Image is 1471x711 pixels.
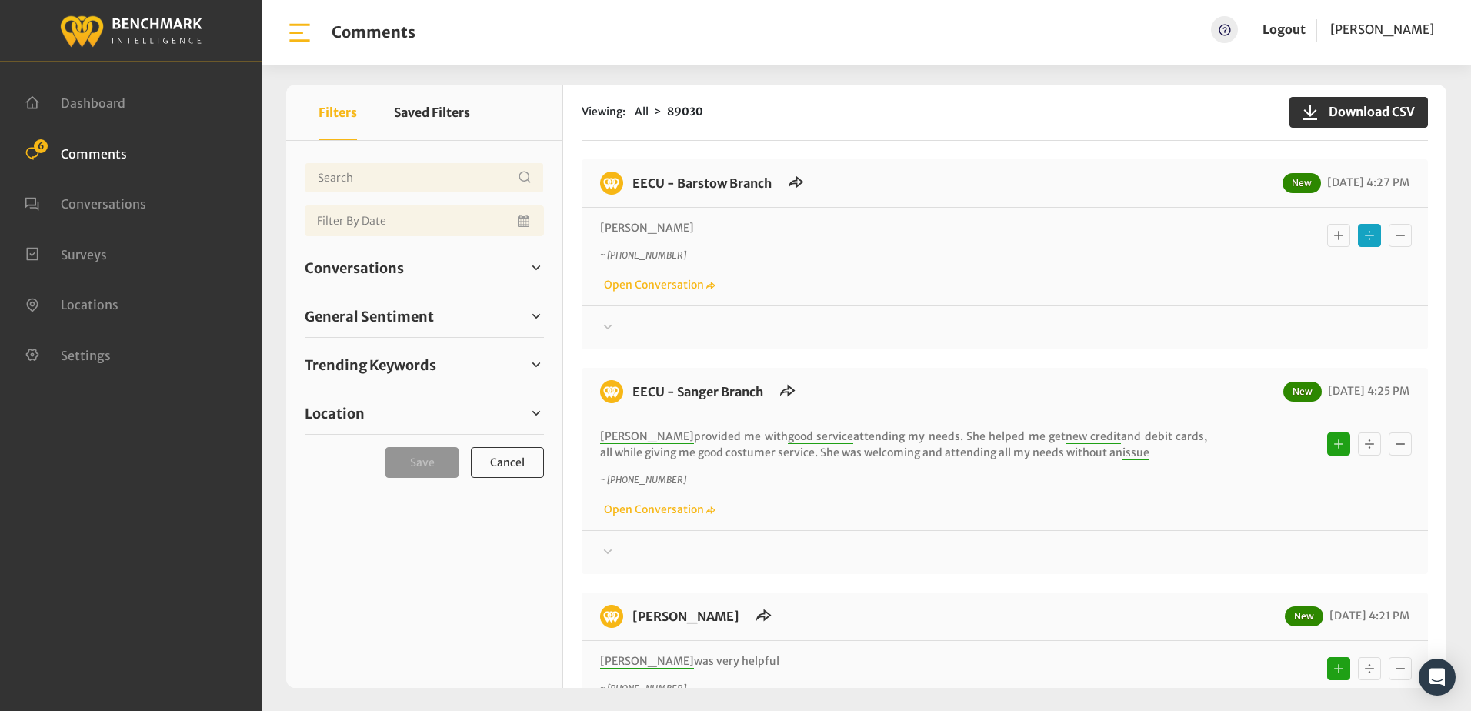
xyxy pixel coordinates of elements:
a: Comments 6 [25,145,127,160]
img: benchmark [600,172,623,195]
a: [PERSON_NAME] [632,609,739,624]
div: Open Intercom Messenger [1419,659,1456,696]
a: EECU - Barstow Branch [632,175,772,191]
a: [PERSON_NAME] [1330,16,1434,43]
button: Cancel [471,447,544,478]
img: benchmark [600,605,623,628]
i: ~ [PHONE_NUMBER] [600,249,686,261]
span: New [1283,173,1321,193]
h1: Comments [332,23,415,42]
span: Dashboard [61,95,125,111]
h6: EECU - Sanger Branch [623,380,772,403]
span: General Sentiment [305,306,434,327]
div: Basic example [1323,220,1416,251]
span: Conversations [61,196,146,212]
span: [DATE] 4:25 PM [1324,384,1409,398]
a: Trending Keywords [305,353,544,376]
input: Username [305,162,544,193]
a: Locations [25,295,118,311]
a: Surveys [25,245,107,261]
i: ~ [PHONE_NUMBER] [600,683,686,694]
span: Locations [61,297,118,312]
span: [DATE] 4:21 PM [1326,609,1409,623]
span: Download CSV [1319,102,1415,121]
span: New [1285,606,1323,626]
a: Conversations [305,256,544,279]
span: Viewing: [582,104,625,120]
span: Location [305,403,365,424]
strong: 89030 [667,105,703,118]
h6: EECU - Perrin [623,605,749,628]
a: Open Conversation [600,502,715,516]
i: ~ [PHONE_NUMBER] [600,474,686,486]
span: new credit [1066,429,1121,444]
span: New [1283,382,1322,402]
span: All [635,105,649,118]
a: Settings [25,346,111,362]
p: was very helpful [600,653,1207,669]
p: provided me with attending my needs. She helped me get and debit cards, all while giving me good ... [600,429,1207,461]
span: [PERSON_NAME] [600,654,694,669]
span: [PERSON_NAME] [600,429,694,444]
a: Open Conversation [600,278,715,292]
button: Saved Filters [394,85,470,140]
button: Open Calendar [515,205,535,236]
img: bar [286,19,313,46]
button: Filters [319,85,357,140]
a: Location [305,402,544,425]
span: [PERSON_NAME] [1330,22,1434,37]
img: benchmark [600,380,623,403]
a: Logout [1263,16,1306,43]
a: Conversations [25,195,146,210]
span: [PERSON_NAME] [600,221,694,235]
a: Logout [1263,22,1306,37]
div: Basic example [1323,429,1416,459]
span: Conversations [305,258,404,279]
span: Trending Keywords [305,355,436,376]
span: Comments [61,145,127,161]
span: 6 [34,139,48,153]
button: Download CSV [1289,97,1428,128]
h6: EECU - Barstow Branch [623,172,781,195]
input: Date range input field [305,205,544,236]
span: Settings [61,347,111,362]
div: Basic example [1323,653,1416,684]
span: Surveys [61,246,107,262]
a: General Sentiment [305,305,544,328]
img: benchmark [59,12,202,49]
a: Dashboard [25,94,125,109]
span: [DATE] 4:27 PM [1323,175,1409,189]
a: EECU - Sanger Branch [632,384,763,399]
span: good service [788,429,853,444]
span: issue [1122,446,1149,460]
